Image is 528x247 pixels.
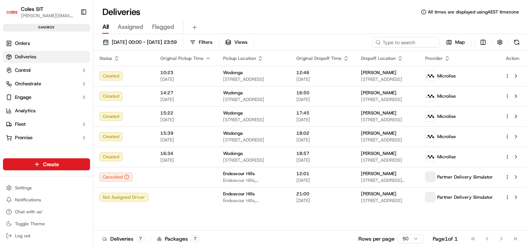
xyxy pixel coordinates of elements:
span: [STREET_ADDRESS][PERSON_NAME] [361,177,413,183]
button: [DATE] 00:00 - [DATE] 23:59 [99,37,180,48]
a: Analytics [3,105,90,117]
span: Microlise [437,113,456,119]
span: [PERSON_NAME] [361,191,396,197]
span: 16:34 [160,150,211,156]
div: 7 [136,235,145,242]
input: Got a question? Start typing here... [19,48,135,56]
p: Welcome 👋 [7,30,136,42]
span: [STREET_ADDRESS] [361,137,413,143]
span: Original Dropoff Time [296,55,342,61]
a: 💻API Documentation [60,105,123,119]
input: Type to search [373,37,440,48]
span: [DATE] [160,97,211,103]
span: Partner Delivery Simulator [437,174,493,180]
span: Map [455,39,465,46]
span: Microlise [437,93,456,99]
span: 15:22 [160,110,211,116]
button: Start new chat [127,73,136,82]
button: Notifications [3,195,90,205]
span: Knowledge Base [15,108,57,116]
button: Coles SIT [21,5,43,13]
span: [STREET_ADDRESS] [361,117,413,123]
span: [PERSON_NAME] [361,110,396,116]
span: Endeavour Hills, [PERSON_NAME][STREET_ADDRESS] [223,177,284,183]
span: 18:57 [296,150,349,156]
span: [PERSON_NAME] [361,70,396,76]
span: [DATE] [296,97,349,103]
span: Notifications [15,197,41,203]
button: Engage [3,91,90,103]
span: All times are displayed using AEST timezone [428,9,519,15]
span: Status [99,55,112,61]
span: Chat with us! [15,209,42,215]
span: 10:23 [160,70,211,76]
button: Refresh [512,37,522,48]
button: Views [222,37,251,48]
button: Chat with us! [3,207,90,217]
button: [PERSON_NAME][EMAIL_ADDRESS][DOMAIN_NAME] [21,13,74,19]
span: 17:45 [296,110,349,116]
span: Views [234,39,247,46]
button: Canceled [99,173,133,182]
button: Promise [3,132,90,144]
img: Coles SIT [6,6,18,18]
span: [DATE] [296,117,349,123]
div: Start new chat [25,71,123,79]
span: Original Pickup Time [160,55,204,61]
span: Microlise [437,73,456,79]
span: Create [43,161,59,168]
div: Page 1 of 1 [433,235,458,243]
div: 7 [191,235,199,242]
span: Promise [15,134,33,141]
span: [DATE] [160,76,211,82]
button: Create [3,158,90,170]
div: 📗 [7,109,13,115]
span: [STREET_ADDRESS] [223,97,284,103]
img: microlise_logo.jpeg [426,152,435,162]
div: Packages [157,235,199,243]
span: [DATE] [296,198,349,204]
span: Engage [15,94,31,101]
button: Fleet [3,118,90,130]
span: 12:46 [296,70,349,76]
button: Control [3,64,90,76]
span: Orchestrate [15,80,41,87]
button: Settings [3,183,90,193]
span: Pickup Location [223,55,256,61]
span: Wodonga [223,90,243,96]
button: Map [443,37,468,48]
span: [PERSON_NAME] [361,130,396,136]
span: Wodonga [223,150,243,156]
span: 16:50 [296,90,349,96]
span: [DATE] [296,177,349,183]
span: Endeavour Hills [223,171,255,177]
span: Toggle Theme [15,221,45,227]
span: [STREET_ADDRESS] [223,117,284,123]
span: Wodonga [223,70,243,76]
span: Fleet [15,121,26,128]
span: [DATE] [296,157,349,163]
span: Endeavour Hills [223,191,255,197]
span: All [102,22,109,31]
span: Deliveries [15,54,36,60]
div: We're available if you need us! [25,79,95,85]
h1: Deliveries [102,6,141,18]
span: [DATE] [296,76,349,82]
span: [DATE] [160,157,211,163]
span: Microlise [437,134,456,140]
span: 18:02 [296,130,349,136]
img: microlise_logo.jpeg [426,91,435,101]
span: Filters [199,39,212,46]
div: Deliveries [102,235,145,243]
a: Orders [3,37,90,49]
span: Assigned [118,22,143,31]
div: Favorites [3,150,90,162]
span: [PERSON_NAME] [361,90,396,96]
span: API Documentation [71,108,120,116]
span: [PERSON_NAME] [361,150,396,156]
span: [STREET_ADDRESS] [361,97,413,103]
button: Toggle Theme [3,219,90,229]
p: Rows per page [358,235,395,243]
